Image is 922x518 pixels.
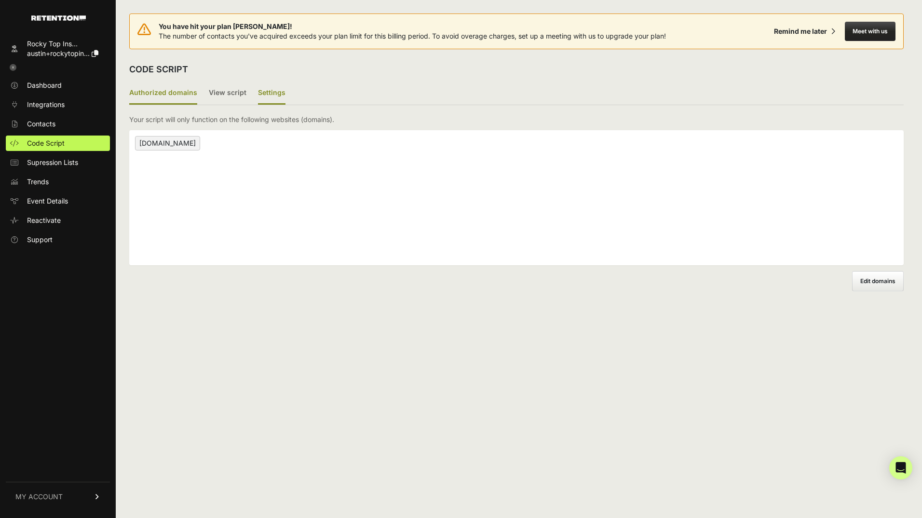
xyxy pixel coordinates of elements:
label: View script [209,82,246,105]
a: Trends [6,174,110,190]
span: Code Script [27,138,65,148]
a: Support [6,232,110,247]
a: Contacts [6,116,110,132]
p: Your script will only function on the following websites (domains). [129,115,334,124]
span: Event Details [27,196,68,206]
span: austin+rockytopin... [27,49,90,57]
h2: CODE SCRIPT [129,63,188,76]
a: Reactivate [6,213,110,228]
span: You have hit your plan [PERSON_NAME]! [159,22,666,31]
label: Authorized domains [129,82,197,105]
button: Meet with us [845,22,895,41]
div: Open Intercom Messenger [889,456,912,479]
span: Supression Lists [27,158,78,167]
button: Remind me later [770,23,839,40]
span: Reactivate [27,216,61,225]
a: Integrations [6,97,110,112]
a: Code Script [6,136,110,151]
span: Contacts [27,119,55,129]
a: Rocky Top Ins... austin+rockytopin... [6,36,110,61]
span: Dashboard [27,81,62,90]
span: Edit domains [860,277,895,285]
img: Retention.com [31,15,86,21]
label: Settings [258,82,285,105]
span: MY ACCOUNT [15,492,63,502]
span: Integrations [27,100,65,109]
a: Dashboard [6,78,110,93]
span: Support [27,235,53,245]
a: MY ACCOUNT [6,482,110,511]
div: Rocky Top Ins... [27,39,98,49]
div: Remind me later [774,27,827,36]
span: [DOMAIN_NAME] [135,136,200,150]
a: Supression Lists [6,155,110,170]
a: Event Details [6,193,110,209]
span: The number of contacts you've acquired exceeds your plan limit for this billing period. To avoid ... [159,32,666,40]
span: Trends [27,177,49,187]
